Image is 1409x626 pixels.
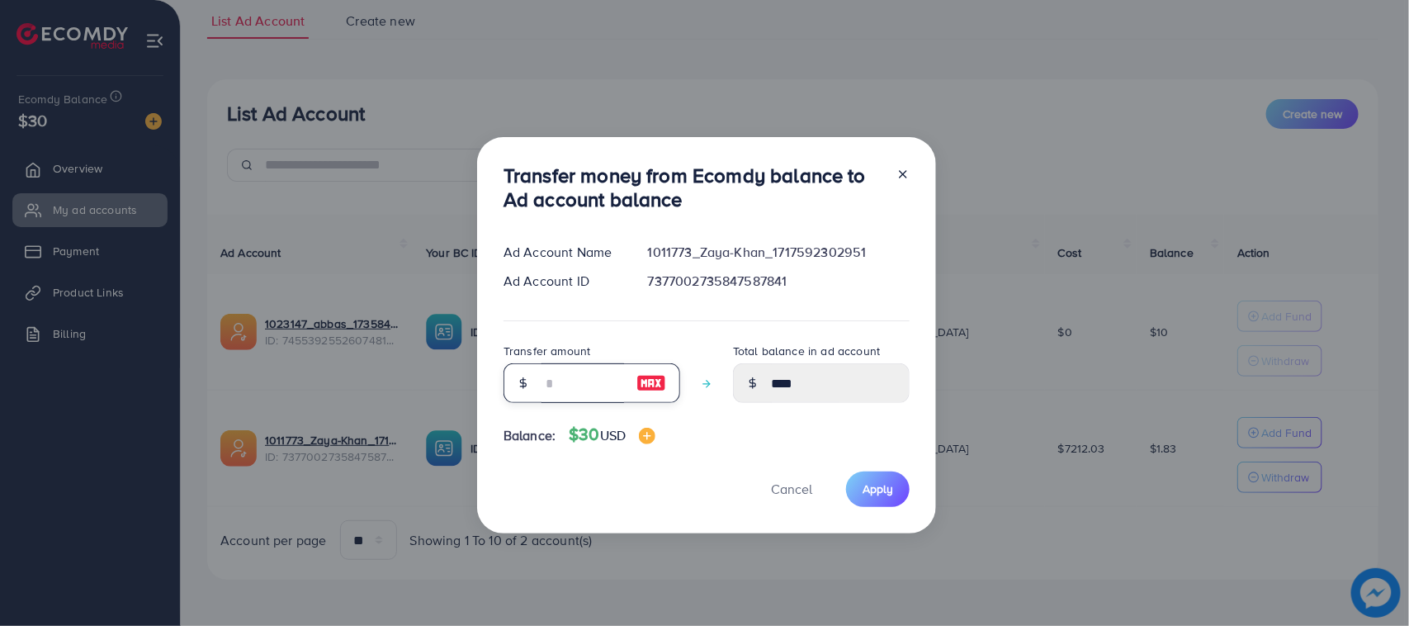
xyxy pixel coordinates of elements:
img: image [636,373,666,393]
h4: $30 [569,424,655,445]
span: Cancel [771,480,812,498]
div: Ad Account ID [490,272,635,291]
h3: Transfer money from Ecomdy balance to Ad account balance [504,164,883,211]
div: 7377002735847587841 [635,272,923,291]
div: Ad Account Name [490,243,635,262]
label: Transfer amount [504,343,590,359]
img: image [639,428,655,444]
button: Apply [846,472,910,507]
span: USD [600,426,626,444]
span: Apply [863,481,893,497]
button: Cancel [750,472,833,507]
label: Total balance in ad account [733,343,880,359]
span: Balance: [504,426,556,445]
div: 1011773_Zaya-Khan_1717592302951 [635,243,923,262]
